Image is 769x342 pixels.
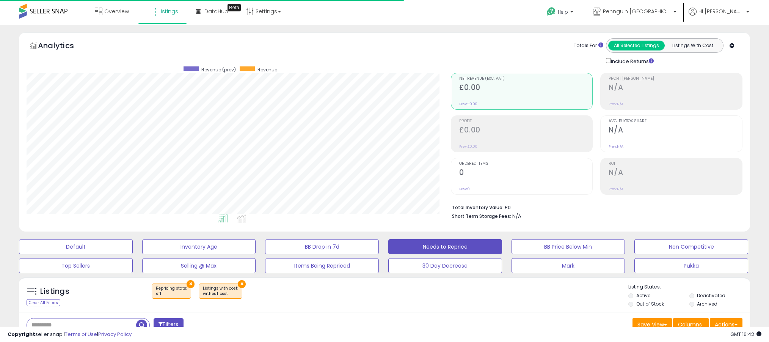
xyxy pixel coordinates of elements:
[19,258,133,273] button: Top Sellers
[697,292,725,299] label: Deactivated
[156,291,187,296] div: off
[459,102,477,106] small: Prev: £0.00
[609,162,742,166] span: ROI
[628,284,750,291] p: Listing States:
[98,331,132,338] a: Privacy Policy
[38,40,89,53] h5: Analytics
[632,318,672,331] button: Save View
[228,4,241,11] div: Tooltip anchor
[459,168,593,178] h2: 0
[673,318,709,331] button: Columns
[459,126,593,136] h2: £0.00
[689,8,749,25] a: Hi [PERSON_NAME]
[65,331,97,338] a: Terms of Use
[388,258,502,273] button: 30 Day Decrease
[459,83,593,93] h2: £0.00
[710,318,742,331] button: Actions
[388,239,502,254] button: Needs to Reprice
[187,280,195,288] button: ×
[203,285,238,297] span: Listings with cost :
[8,331,132,338] div: seller snap | |
[698,8,744,15] span: Hi [PERSON_NAME]
[459,187,470,191] small: Prev: 0
[459,119,593,123] span: Profit
[609,168,742,178] h2: N/A
[609,119,742,123] span: Avg. Buybox Share
[609,126,742,136] h2: N/A
[238,280,246,288] button: ×
[459,77,593,81] span: Net Revenue (Exc. VAT)
[104,8,129,15] span: Overview
[452,202,737,211] li: £0
[608,41,665,50] button: All Selected Listings
[603,8,671,15] span: Pennguin [GEOGRAPHIC_DATA]
[634,239,748,254] button: Non Competitive
[19,239,133,254] button: Default
[558,9,568,15] span: Help
[459,144,477,149] small: Prev: £0.00
[265,239,379,254] button: BB Drop in 7d
[203,291,238,296] div: without cost
[8,331,35,338] strong: Copyright
[600,57,663,65] div: Include Returns
[609,83,742,93] h2: N/A
[574,42,603,49] div: Totals For
[204,8,228,15] span: DataHub
[142,258,256,273] button: Selling @ Max
[609,102,623,106] small: Prev: N/A
[546,7,556,16] i: Get Help
[452,213,511,219] b: Short Term Storage Fees:
[609,187,623,191] small: Prev: N/A
[678,321,702,328] span: Columns
[697,301,717,307] label: Archived
[142,239,256,254] button: Inventory Age
[512,213,521,220] span: N/A
[730,331,761,338] span: 2025-10-6 16:42 GMT
[541,1,581,25] a: Help
[156,285,187,297] span: Repricing state :
[154,318,183,331] button: Filters
[609,77,742,81] span: Profit [PERSON_NAME]
[201,66,236,73] span: Revenue (prev)
[636,301,664,307] label: Out of Stock
[159,8,178,15] span: Listings
[40,286,69,297] h5: Listings
[664,41,721,50] button: Listings With Cost
[265,258,379,273] button: Items Being Repriced
[634,258,748,273] button: Pukka
[27,299,60,306] div: Clear All Filters
[512,258,625,273] button: Mark
[512,239,625,254] button: BB Price Below Min
[609,144,623,149] small: Prev: N/A
[257,66,277,73] span: Revenue
[452,204,504,211] b: Total Inventory Value:
[459,162,593,166] span: Ordered Items
[636,292,650,299] label: Active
